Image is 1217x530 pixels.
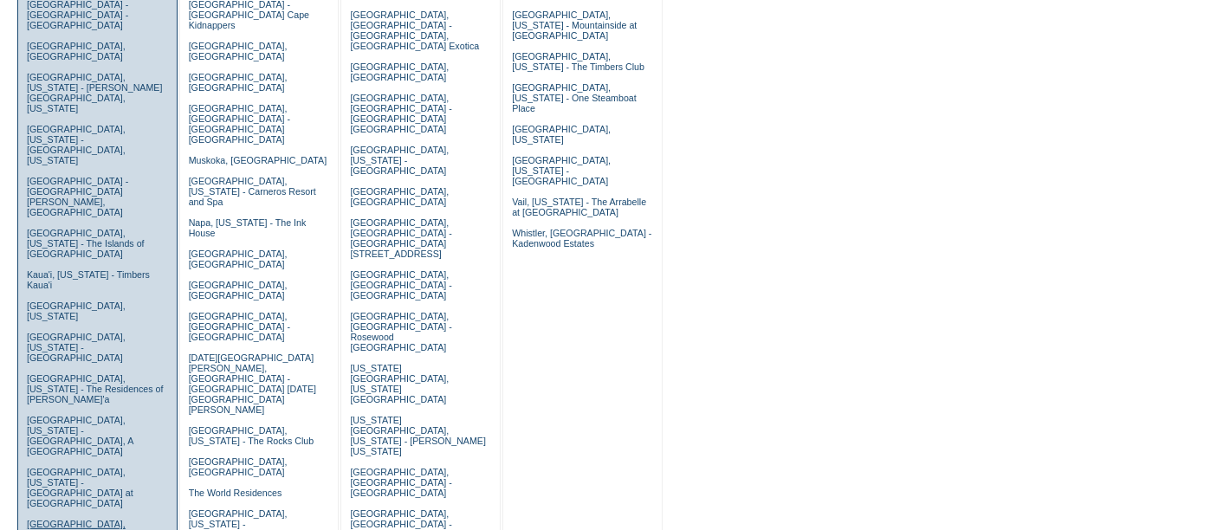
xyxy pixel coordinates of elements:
[512,228,651,249] a: Whistler, [GEOGRAPHIC_DATA] - Kadenwood Estates
[350,61,449,82] a: [GEOGRAPHIC_DATA], [GEOGRAPHIC_DATA]
[512,51,644,72] a: [GEOGRAPHIC_DATA], [US_STATE] - The Timbers Club
[189,155,327,165] a: Muskoka, [GEOGRAPHIC_DATA]
[350,10,479,51] a: [GEOGRAPHIC_DATA], [GEOGRAPHIC_DATA] - [GEOGRAPHIC_DATA], [GEOGRAPHIC_DATA] Exotica
[189,217,307,238] a: Napa, [US_STATE] - The Ink House
[27,373,164,404] a: [GEOGRAPHIC_DATA], [US_STATE] - The Residences of [PERSON_NAME]'a
[189,311,290,342] a: [GEOGRAPHIC_DATA], [GEOGRAPHIC_DATA] - [GEOGRAPHIC_DATA]
[350,217,451,259] a: [GEOGRAPHIC_DATA], [GEOGRAPHIC_DATA] - [GEOGRAPHIC_DATA][STREET_ADDRESS]
[189,72,288,93] a: [GEOGRAPHIC_DATA], [GEOGRAPHIC_DATA]
[189,176,316,207] a: [GEOGRAPHIC_DATA], [US_STATE] - Carneros Resort and Spa
[189,488,282,498] a: The World Residences
[27,176,128,217] a: [GEOGRAPHIC_DATA] - [GEOGRAPHIC_DATA][PERSON_NAME], [GEOGRAPHIC_DATA]
[350,269,451,301] a: [GEOGRAPHIC_DATA], [GEOGRAPHIC_DATA] - [GEOGRAPHIC_DATA]
[27,72,163,113] a: [GEOGRAPHIC_DATA], [US_STATE] - [PERSON_NAME][GEOGRAPHIC_DATA], [US_STATE]
[350,311,451,352] a: [GEOGRAPHIC_DATA], [GEOGRAPHIC_DATA] - Rosewood [GEOGRAPHIC_DATA]
[512,124,611,145] a: [GEOGRAPHIC_DATA], [US_STATE]
[27,301,126,321] a: [GEOGRAPHIC_DATA], [US_STATE]
[350,363,449,404] a: [US_STATE][GEOGRAPHIC_DATA], [US_STATE][GEOGRAPHIC_DATA]
[27,415,133,456] a: [GEOGRAPHIC_DATA], [US_STATE] - [GEOGRAPHIC_DATA], A [GEOGRAPHIC_DATA]
[189,41,288,61] a: [GEOGRAPHIC_DATA], [GEOGRAPHIC_DATA]
[27,41,126,61] a: [GEOGRAPHIC_DATA], [GEOGRAPHIC_DATA]
[350,186,449,207] a: [GEOGRAPHIC_DATA], [GEOGRAPHIC_DATA]
[27,228,145,259] a: [GEOGRAPHIC_DATA], [US_STATE] - The Islands of [GEOGRAPHIC_DATA]
[350,415,486,456] a: [US_STATE][GEOGRAPHIC_DATA], [US_STATE] - [PERSON_NAME] [US_STATE]
[350,93,451,134] a: [GEOGRAPHIC_DATA], [GEOGRAPHIC_DATA] - [GEOGRAPHIC_DATA] [GEOGRAPHIC_DATA]
[350,467,451,498] a: [GEOGRAPHIC_DATA], [GEOGRAPHIC_DATA] - [GEOGRAPHIC_DATA]
[27,467,133,508] a: [GEOGRAPHIC_DATA], [US_STATE] - [GEOGRAPHIC_DATA] at [GEOGRAPHIC_DATA]
[189,280,288,301] a: [GEOGRAPHIC_DATA], [GEOGRAPHIC_DATA]
[512,82,637,113] a: [GEOGRAPHIC_DATA], [US_STATE] - One Steamboat Place
[27,269,150,290] a: Kaua'i, [US_STATE] - Timbers Kaua'i
[189,249,288,269] a: [GEOGRAPHIC_DATA], [GEOGRAPHIC_DATA]
[189,103,290,145] a: [GEOGRAPHIC_DATA], [GEOGRAPHIC_DATA] - [GEOGRAPHIC_DATA] [GEOGRAPHIC_DATA]
[350,145,449,176] a: [GEOGRAPHIC_DATA], [US_STATE] - [GEOGRAPHIC_DATA]
[27,332,126,363] a: [GEOGRAPHIC_DATA], [US_STATE] - [GEOGRAPHIC_DATA]
[512,197,646,217] a: Vail, [US_STATE] - The Arrabelle at [GEOGRAPHIC_DATA]
[189,425,314,446] a: [GEOGRAPHIC_DATA], [US_STATE] - The Rocks Club
[27,124,126,165] a: [GEOGRAPHIC_DATA], [US_STATE] - [GEOGRAPHIC_DATA], [US_STATE]
[189,456,288,477] a: [GEOGRAPHIC_DATA], [GEOGRAPHIC_DATA]
[189,352,316,415] a: [DATE][GEOGRAPHIC_DATA][PERSON_NAME], [GEOGRAPHIC_DATA] - [GEOGRAPHIC_DATA] [DATE][GEOGRAPHIC_DAT...
[512,10,637,41] a: [GEOGRAPHIC_DATA], [US_STATE] - Mountainside at [GEOGRAPHIC_DATA]
[512,155,611,186] a: [GEOGRAPHIC_DATA], [US_STATE] - [GEOGRAPHIC_DATA]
